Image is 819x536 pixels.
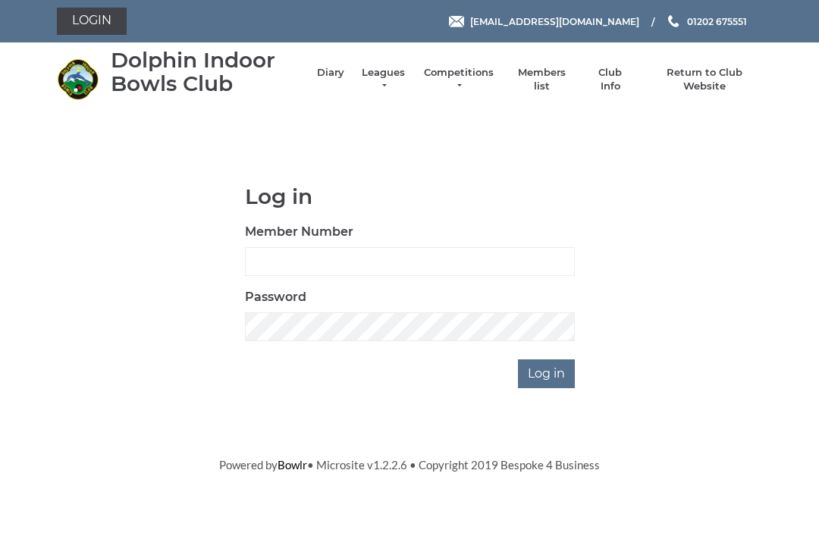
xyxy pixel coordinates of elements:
[245,288,306,306] label: Password
[359,66,407,93] a: Leagues
[245,223,353,241] label: Member Number
[449,16,464,27] img: Email
[449,14,639,29] a: Email [EMAIL_ADDRESS][DOMAIN_NAME]
[648,66,762,93] a: Return to Club Website
[422,66,495,93] a: Competitions
[668,15,679,27] img: Phone us
[219,458,600,472] span: Powered by • Microsite v1.2.2.6 • Copyright 2019 Bespoke 4 Business
[278,458,307,472] a: Bowlr
[510,66,573,93] a: Members list
[111,49,302,96] div: Dolphin Indoor Bowls Club
[57,58,99,100] img: Dolphin Indoor Bowls Club
[518,359,575,388] input: Log in
[470,15,639,27] span: [EMAIL_ADDRESS][DOMAIN_NAME]
[687,15,747,27] span: 01202 675551
[57,8,127,35] a: Login
[245,185,575,208] h1: Log in
[666,14,747,29] a: Phone us 01202 675551
[588,66,632,93] a: Club Info
[317,66,344,80] a: Diary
